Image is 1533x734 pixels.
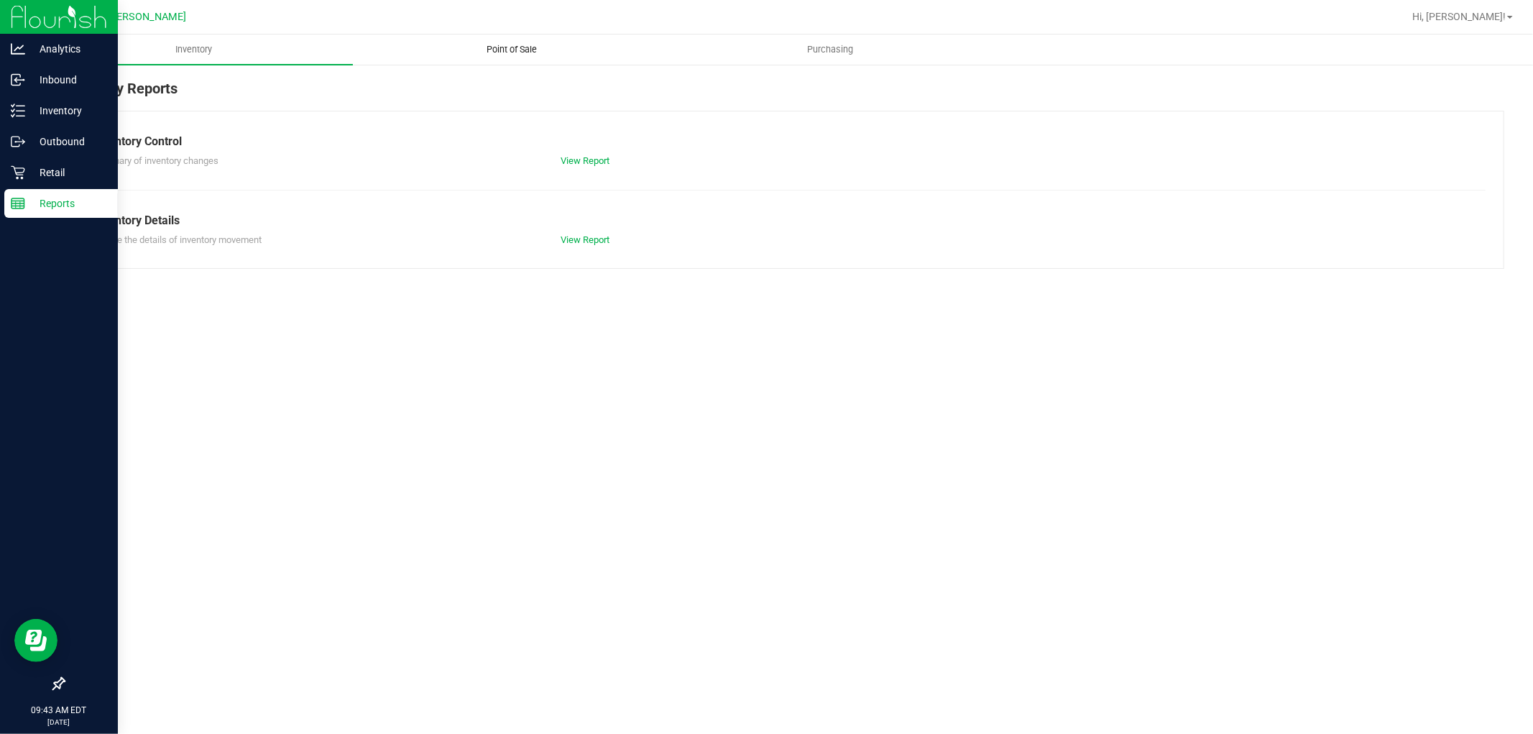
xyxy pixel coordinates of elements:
[11,196,25,211] inline-svg: Reports
[156,43,231,56] span: Inventory
[11,104,25,118] inline-svg: Inventory
[107,11,186,23] span: [PERSON_NAME]
[93,155,218,166] span: Summary of inventory changes
[561,234,609,245] a: View Report
[14,619,57,662] iframe: Resource center
[788,43,873,56] span: Purchasing
[34,35,353,65] a: Inventory
[671,35,990,65] a: Purchasing
[25,102,111,119] p: Inventory
[11,73,25,87] inline-svg: Inbound
[353,35,671,65] a: Point of Sale
[25,133,111,150] p: Outbound
[93,133,1475,150] div: Inventory Control
[561,155,609,166] a: View Report
[11,165,25,180] inline-svg: Retail
[25,164,111,181] p: Retail
[11,134,25,149] inline-svg: Outbound
[25,40,111,58] p: Analytics
[468,43,557,56] span: Point of Sale
[93,234,262,245] span: Explore the details of inventory movement
[1412,11,1506,22] span: Hi, [PERSON_NAME]!
[6,717,111,728] p: [DATE]
[93,212,1475,229] div: Inventory Details
[6,704,111,717] p: 09:43 AM EDT
[11,42,25,56] inline-svg: Analytics
[25,71,111,88] p: Inbound
[25,195,111,212] p: Reports
[63,78,1504,111] div: Inventory Reports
